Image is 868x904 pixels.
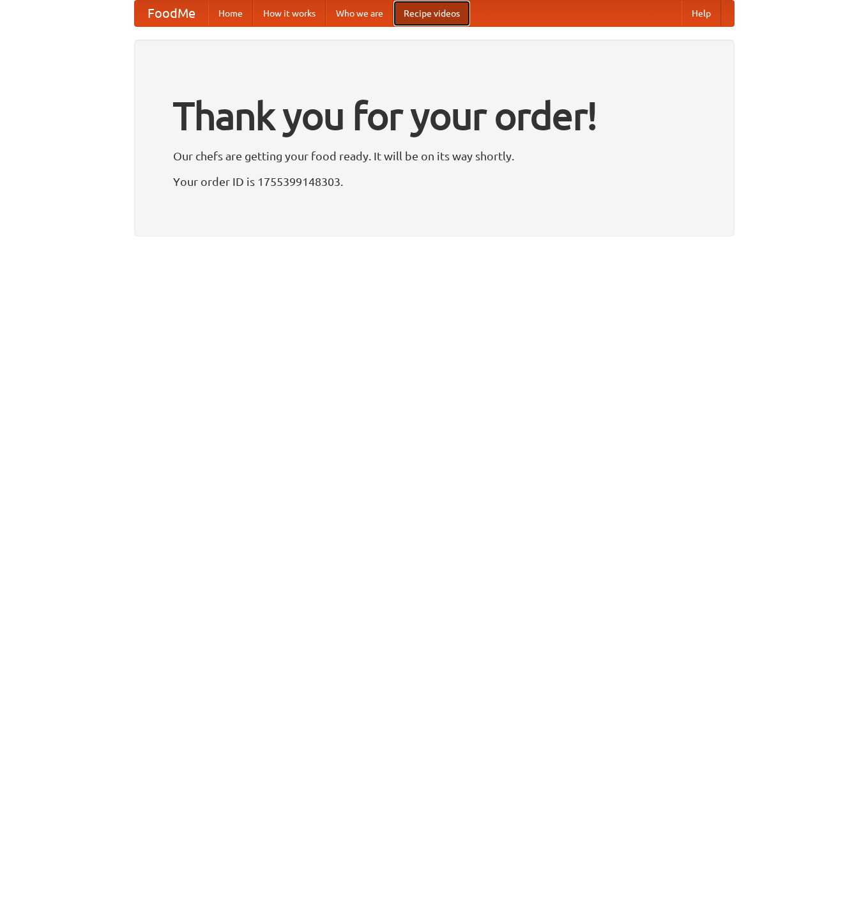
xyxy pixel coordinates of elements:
[393,1,470,26] a: Recipe videos
[253,1,326,26] a: How it works
[173,172,696,191] p: Your order ID is 1755399148303.
[208,1,253,26] a: Home
[681,1,721,26] a: Help
[173,146,696,165] p: Our chefs are getting your food ready. It will be on its way shortly.
[173,85,696,146] h1: Thank you for your order!
[326,1,393,26] a: Who we are
[135,1,208,26] a: FoodMe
